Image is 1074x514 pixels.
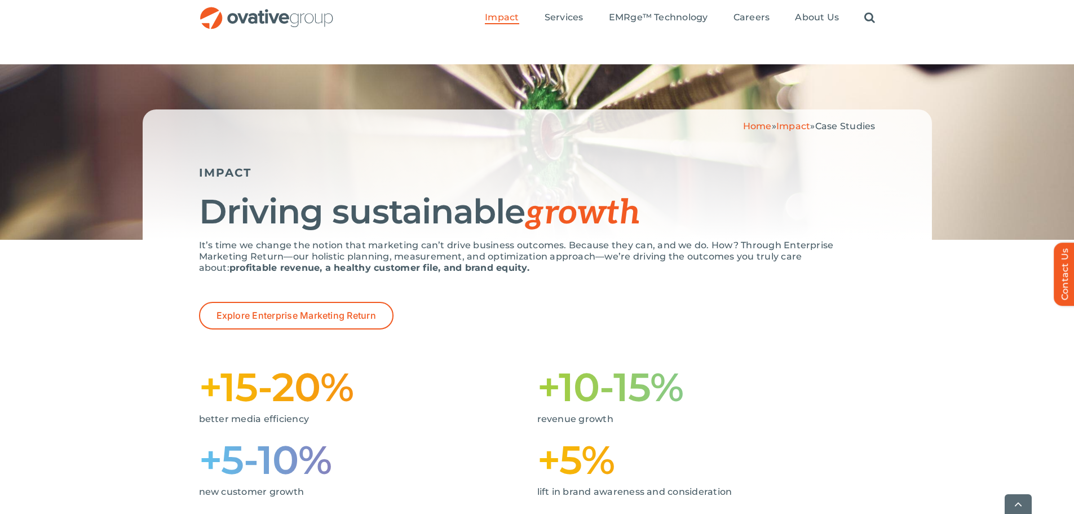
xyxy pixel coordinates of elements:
span: Careers [733,12,770,23]
a: Home [743,121,772,131]
strong: profitable revenue, a healthy customer file, and brand equity. [229,262,529,273]
a: About Us [795,12,839,24]
p: new customer growth [199,486,520,498]
a: Search [864,12,875,24]
span: growth [525,193,640,234]
h5: IMPACT [199,166,876,179]
a: Careers [733,12,770,24]
h1: +15-20% [199,369,537,405]
h1: +5% [537,442,876,478]
h1: Driving sustainable [199,194,876,231]
a: OG_Full_horizontal_RGB [199,6,334,16]
p: revenue growth [537,414,859,425]
a: Impact [485,12,519,24]
a: Services [545,12,584,24]
span: Case Studies [815,121,876,131]
p: lift in brand awareness and consideration [537,486,859,498]
h1: +10-15% [537,369,876,405]
span: » » [743,121,876,131]
a: Explore Enterprise Marketing Return [199,302,394,330]
span: EMRge™ Technology [609,12,708,23]
a: EMRge™ Technology [609,12,708,24]
p: better media efficiency [199,414,520,425]
h1: +5-10% [199,442,537,478]
span: About Us [795,12,839,23]
p: It’s time we change the notion that marketing can’t drive business outcomes. Because they can, an... [199,240,876,274]
span: Services [545,12,584,23]
span: Explore Enterprise Marketing Return [216,310,376,321]
a: Impact [776,121,810,131]
span: Impact [485,12,519,23]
